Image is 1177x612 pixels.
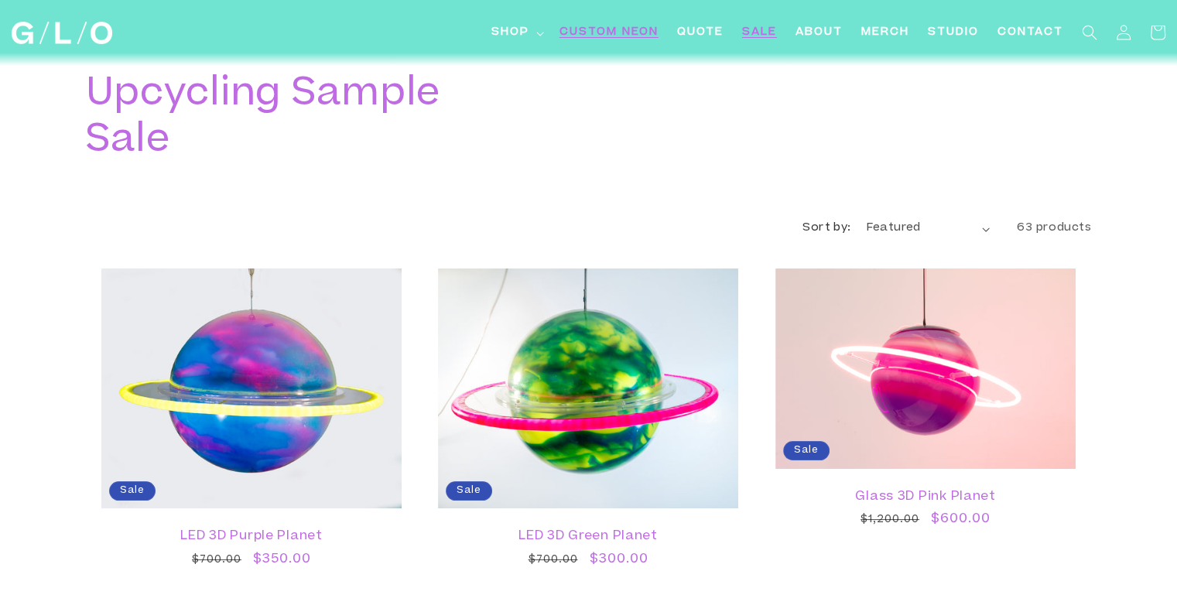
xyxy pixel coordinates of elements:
[12,22,112,44] img: GLO Studio
[791,490,1060,504] a: Glass 3D Pink Planet
[668,15,733,50] a: Quote
[997,25,1063,41] span: Contact
[919,15,988,50] a: Studio
[988,15,1073,50] a: Contact
[899,396,1177,612] iframe: Chat Widget
[117,529,386,544] a: LED 3D Purple Planet
[802,223,850,234] label: Sort by:
[1073,15,1107,50] summary: Search
[861,25,909,41] span: Merch
[6,16,118,50] a: GLO Studio
[742,25,777,41] span: SALE
[1017,223,1092,234] span: 63 products
[786,15,852,50] a: About
[796,25,843,41] span: About
[677,25,724,41] span: Quote
[733,15,786,50] a: SALE
[482,15,550,50] summary: Shop
[852,15,919,50] a: Merch
[559,25,659,41] span: Custom Neon
[491,25,529,41] span: Shop
[86,73,488,166] h1: Upcycling Sample Sale
[928,25,979,41] span: Studio
[550,15,668,50] a: Custom Neon
[453,529,723,544] a: LED 3D Green Planet
[899,396,1177,612] div: Widget de chat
